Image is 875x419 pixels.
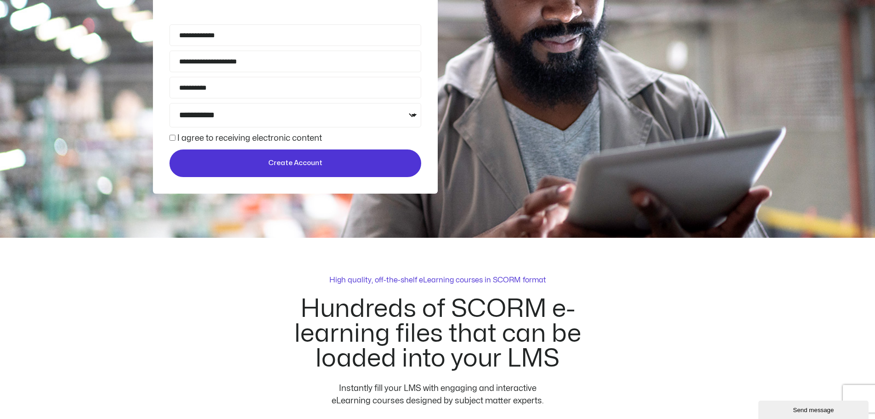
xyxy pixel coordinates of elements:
[320,382,555,407] p: Instantly fill your LMS with engaging and interactive eLearning courses designed by subject matte...
[268,158,322,169] span: Create Account
[253,297,622,371] h2: Hundreds of SCORM e-learning files that can be loaded into your LMS
[169,149,421,177] button: Create Account
[177,134,322,142] label: I agree to receiving electronic content
[758,399,870,419] iframe: chat widget
[329,275,546,286] p: High quality, off-the-shelf eLearning courses in SCORM format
